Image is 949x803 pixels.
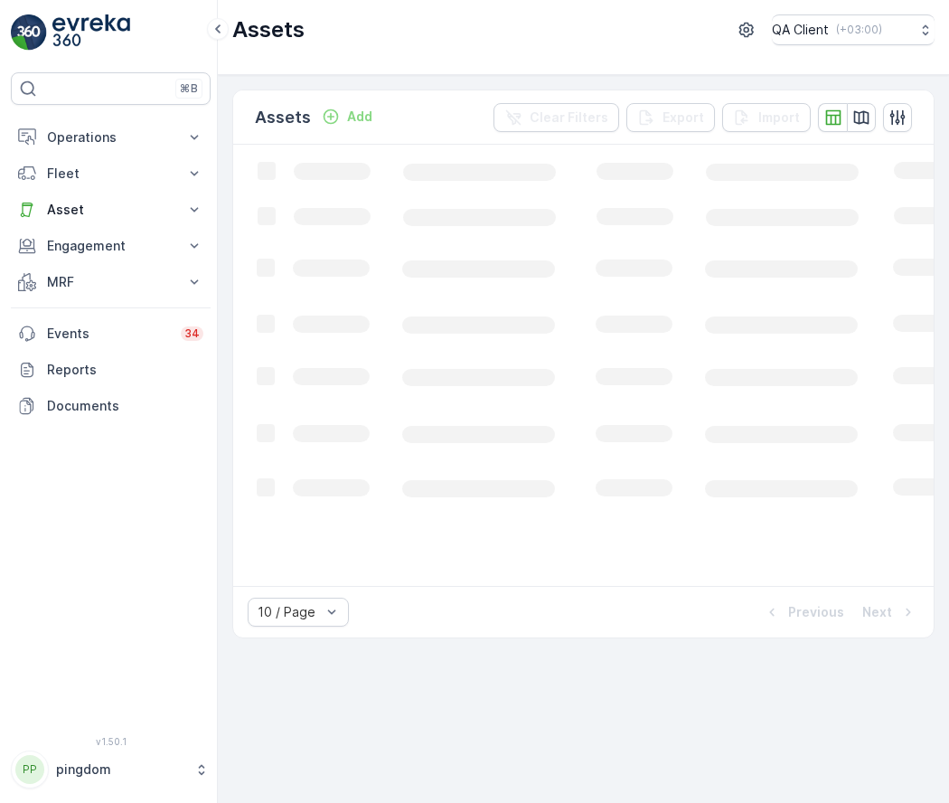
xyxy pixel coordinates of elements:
[52,14,130,51] img: logo_light-DOdMpM7g.png
[626,103,715,132] button: Export
[493,103,619,132] button: Clear Filters
[47,397,203,415] p: Documents
[180,81,198,96] p: ⌘B
[11,264,211,300] button: MRF
[722,103,811,132] button: Import
[56,760,185,779] p: pingdom
[11,316,211,352] a: Events34
[11,751,211,789] button: PPpingdom
[758,109,800,127] p: Import
[11,119,211,156] button: Operations
[530,109,608,127] p: Clear Filters
[11,228,211,264] button: Engagement
[315,106,380,128] button: Add
[47,361,203,379] p: Reports
[47,128,174,146] p: Operations
[836,23,882,37] p: ( +03:00 )
[862,603,892,621] p: Next
[47,237,174,255] p: Engagement
[15,755,44,784] div: PP
[347,108,372,126] p: Add
[47,273,174,291] p: MRF
[47,201,174,219] p: Asset
[11,156,211,192] button: Fleet
[255,105,311,130] p: Assets
[761,601,846,623] button: Previous
[860,601,919,623] button: Next
[11,14,47,51] img: logo
[232,15,305,44] p: Assets
[772,14,935,45] button: QA Client(+03:00)
[11,388,211,424] a: Documents
[47,325,170,343] p: Events
[11,192,211,228] button: Asset
[11,736,211,747] span: v 1.50.1
[662,109,704,127] p: Export
[184,326,200,341] p: 34
[47,165,174,183] p: Fleet
[788,603,844,621] p: Previous
[11,352,211,388] a: Reports
[772,21,829,39] p: QA Client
